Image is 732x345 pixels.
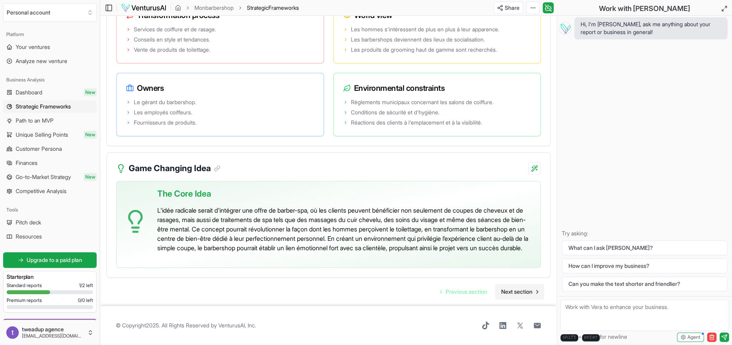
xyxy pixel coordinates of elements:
[16,145,62,153] span: Customer Persona
[16,219,41,226] span: Pitch deck
[134,119,196,126] span: Fournisseurs de produits.
[3,204,97,216] div: Tools
[3,41,97,53] a: Your ventures
[582,334,600,341] kbd: enter
[560,333,627,341] span: + for newline
[16,187,67,195] span: Competitive Analysis
[581,20,721,36] span: Hi, I'm [PERSON_NAME], ask me anything about your report or business in general!
[16,103,71,110] span: Strategic Frameworks
[677,332,704,342] button: Agent
[7,297,42,303] span: Premium reports
[7,273,93,281] h3: Starter plan
[434,284,544,300] nav: pagination
[3,252,97,268] a: Upgrade to a paid plan
[134,98,196,106] span: Le gérant du barbershop.
[27,256,82,264] span: Upgrade to a paid plan
[268,4,299,11] span: Frameworks
[3,3,97,22] button: Select an organization
[16,89,42,96] span: Dashboard
[3,114,97,127] a: Path to an MVP
[84,89,97,96] span: New
[247,4,299,12] span: StrategicFrameworks
[6,326,19,339] img: ACg8ocLAWKda8smdlrfDLnHDckuru6l4X1mD-3JIWBRpThu7ztkn6A=s96-c
[134,108,192,116] span: Les employés coiffeurs.
[22,333,84,339] span: [EMAIL_ADDRESS][DOMAIN_NAME]
[116,322,256,329] span: © Copyright 2025 . All Rights Reserved by .
[351,119,482,126] span: Réactions des clients à l'emplacement et à la visibilité.
[3,216,97,229] a: Pitch deck
[351,46,497,54] span: Les produits de grooming haut de gamme sont recherchés.
[351,98,493,106] span: Règlements municipaux concernant les salons de coiffure.
[16,233,42,240] span: Resources
[351,25,499,33] span: Les hommes s'intéressent de plus en plus à leur apparence.
[562,229,727,237] p: Try asking:
[84,173,97,181] span: New
[218,322,255,329] a: VenturusAI, Inc
[446,288,487,296] span: Previous section
[562,240,727,255] button: What can I ask [PERSON_NAME]?
[129,162,220,175] h3: Game Changing Idea
[157,188,211,200] span: The Core Idea
[599,3,690,14] h2: Work with [PERSON_NAME]
[16,131,68,139] span: Unique Selling Points
[560,334,578,341] kbd: shift
[16,57,67,65] span: Analyze new venture
[79,282,93,289] span: 1 / 2 left
[121,3,167,13] img: logo
[434,284,493,300] a: Go to previous page
[3,157,97,169] a: Finances
[84,131,97,139] span: New
[343,83,531,94] h3: Environmental constraints
[4,320,96,332] a: CommunityNew
[559,22,571,34] img: Vera
[157,206,534,253] p: L'idée radicale serait d'intégrer une offre de barber-spa, où les clients peuvent bénéficier non ...
[505,4,520,12] span: Share
[126,83,314,94] h3: Owners
[3,100,97,113] a: Strategic Frameworks
[3,74,97,86] div: Business Analysis
[3,128,97,141] a: Unique Selling PointsNew
[493,2,523,14] button: Share
[16,43,50,51] span: Your ventures
[501,288,532,296] span: Next section
[3,86,97,99] a: DashboardNew
[3,230,97,243] a: Resources
[16,117,54,125] span: Path to an MVP
[134,46,210,54] span: Vente de produits de toilettage.
[7,282,42,289] span: Standard reports
[194,4,234,12] a: Monbarbershop
[562,258,727,273] button: How can I improve my business?
[495,284,544,300] a: Go to next page
[3,55,97,67] a: Analyze new venture
[351,36,485,43] span: Les barbershops deviennent des lieux de socialisation.
[134,25,216,33] span: Services de coiffure et de rasage.
[134,36,210,43] span: Conseils en style et tendances.
[78,297,93,303] span: 0 / 0 left
[3,28,97,41] div: Platform
[175,4,299,12] nav: breadcrumb
[562,276,727,291] button: Can you make the text shorter and friendlier?
[3,185,97,197] a: Competitive Analysis
[22,326,84,333] span: tweadup agence
[351,108,439,116] span: Conditions de sécurité et d'hygiène.
[3,171,97,183] a: Go-to-Market StrategyNew
[3,143,97,155] a: Customer Persona
[16,173,71,181] span: Go-to-Market Strategy
[3,323,97,342] button: tweadup agence[EMAIL_ADDRESS][DOMAIN_NAME]
[687,334,700,340] span: Agent
[16,159,38,167] span: Finances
